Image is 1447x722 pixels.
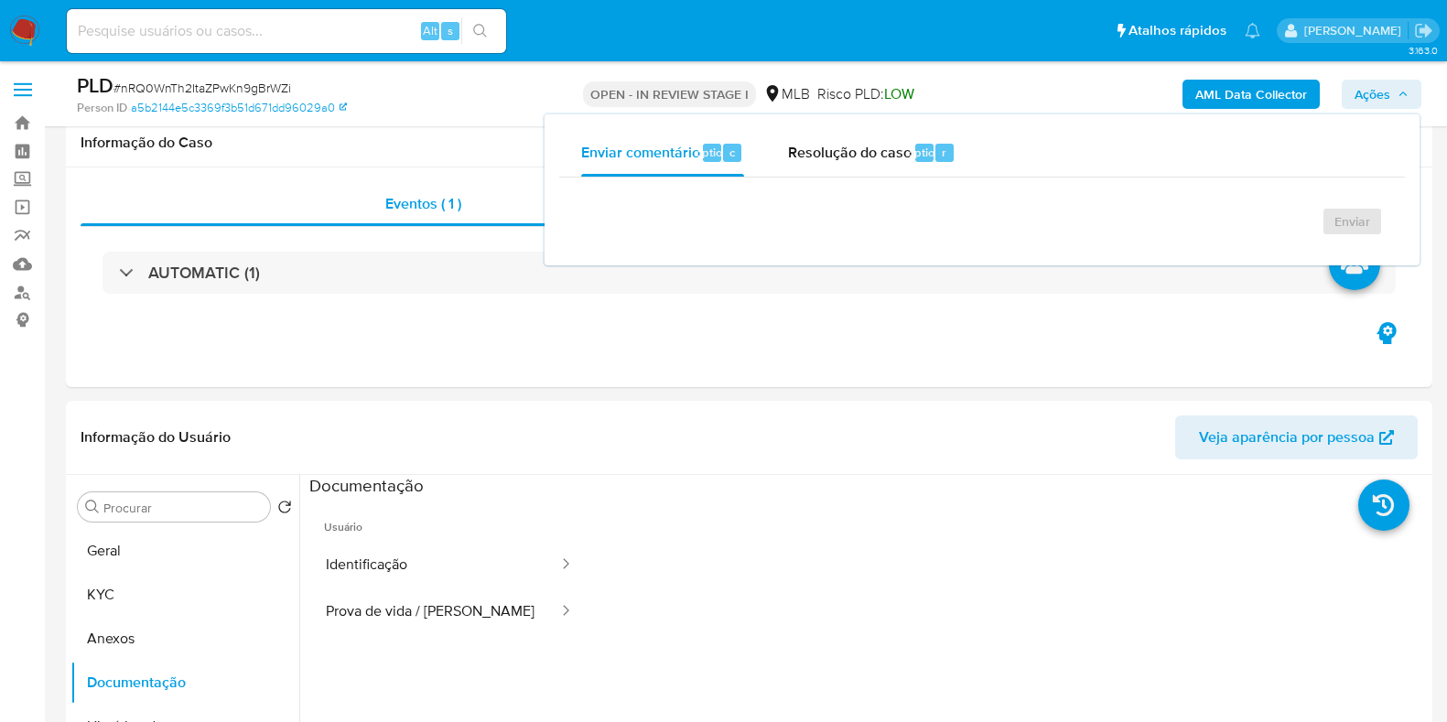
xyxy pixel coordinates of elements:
[583,81,756,107] p: OPEN - IN REVIEW STAGE I
[788,141,912,162] span: Resolução do caso
[729,144,735,161] span: c
[77,100,127,116] b: Person ID
[81,134,1418,152] h1: Informação do Caso
[1414,21,1433,40] a: Sair
[908,144,941,161] span: option
[77,70,113,100] b: PLD
[70,617,299,661] button: Anexos
[1199,415,1375,459] span: Veja aparência por pessoa
[423,22,437,39] span: Alt
[1342,80,1421,109] button: Ações
[103,252,1396,294] div: AUTOMATIC (1)
[277,500,292,520] button: Retornar ao pedido padrão
[1304,22,1408,39] p: jhonata.costa@mercadolivre.com
[884,83,914,104] span: LOW
[448,22,453,39] span: s
[70,573,299,617] button: KYC
[67,19,506,43] input: Pesquise usuários ou casos...
[81,428,231,447] h1: Informação do Usuário
[817,84,914,104] span: Risco PLD:
[131,100,347,116] a: a5b2144e5c3369f3b51d671dd96029a0
[1355,80,1390,109] span: Ações
[148,263,260,283] h3: AUTOMATIC (1)
[1175,415,1418,459] button: Veja aparência por pessoa
[1182,80,1320,109] button: AML Data Collector
[696,144,729,161] span: option
[113,79,291,97] span: # nRQ0WnTh2ItaZPwKn9gBrWZi
[461,18,499,44] button: search-icon
[70,661,299,705] button: Documentação
[1245,23,1260,38] a: Notificações
[581,141,700,162] span: Enviar comentário
[763,84,810,104] div: MLB
[85,500,100,514] button: Procurar
[942,144,946,161] span: r
[1195,80,1307,109] b: AML Data Collector
[103,500,263,516] input: Procurar
[385,193,461,214] span: Eventos ( 1 )
[1128,21,1226,40] span: Atalhos rápidos
[70,529,299,573] button: Geral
